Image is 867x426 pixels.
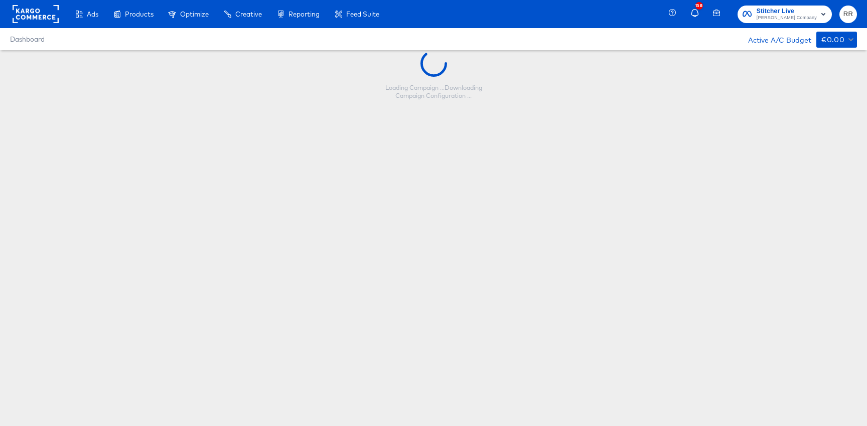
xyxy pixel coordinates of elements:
span: RR [843,9,853,20]
div: Loading Campaign ... Downloading Campaign Configuration ... [371,84,496,100]
span: Reporting [288,10,320,18]
span: Optimize [180,10,209,18]
span: Stitcher Live [757,6,817,17]
span: Products [125,10,154,18]
button: €0.00 [816,32,857,48]
button: Stitcher Live[PERSON_NAME] Company [738,6,832,23]
span: Creative [235,10,262,18]
span: Ads [87,10,98,18]
div: Active A/C Budget [738,32,811,47]
span: Feed Suite [346,10,379,18]
a: Dashboard [10,35,45,43]
div: €0.00 [821,34,844,46]
span: [PERSON_NAME] Company [757,14,817,22]
button: RR [839,6,857,23]
div: 158 [695,2,703,10]
button: 158 [689,5,706,24]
